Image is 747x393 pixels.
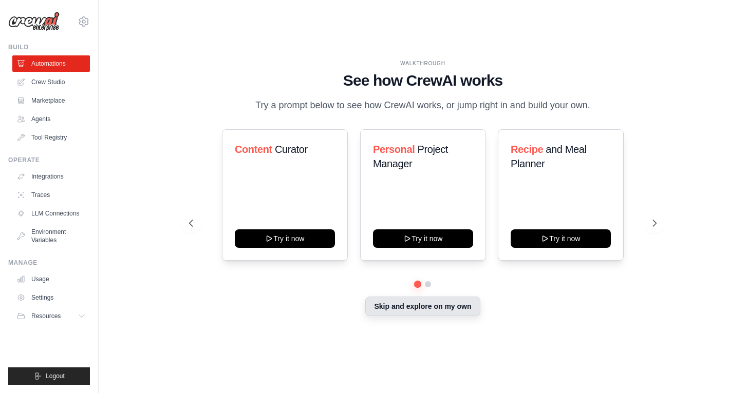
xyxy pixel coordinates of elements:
iframe: Chat Widget [696,344,747,393]
a: Usage [12,271,90,287]
span: Resources [31,312,61,320]
a: Marketplace [12,92,90,109]
div: Operate [8,156,90,164]
a: Agents [12,111,90,127]
button: Logout [8,367,90,385]
p: Try a prompt below to see how CrewAI works, or jump right in and build your own. [250,98,595,113]
a: Crew Studio [12,74,90,90]
div: Build [8,43,90,51]
span: Content [235,144,272,155]
span: and Meal Planner [511,144,586,169]
a: Automations [12,55,90,72]
a: Traces [12,187,90,203]
img: Logo [8,12,60,31]
a: Environment Variables [12,224,90,248]
h1: See how CrewAI works [189,71,657,90]
span: Logout [46,372,65,380]
div: Manage [8,259,90,267]
button: Try it now [511,229,611,248]
button: Try it now [235,229,335,248]
button: Skip and explore on my own [365,297,480,316]
button: Try it now [373,229,473,248]
span: Project Manager [373,144,448,169]
a: Integrations [12,168,90,185]
span: Personal [373,144,415,155]
span: Recipe [511,144,543,155]
a: Settings [12,289,90,306]
div: WALKTHROUGH [189,60,657,67]
a: LLM Connections [12,205,90,222]
a: Tool Registry [12,129,90,146]
button: Resources [12,308,90,324]
span: Curator [275,144,308,155]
